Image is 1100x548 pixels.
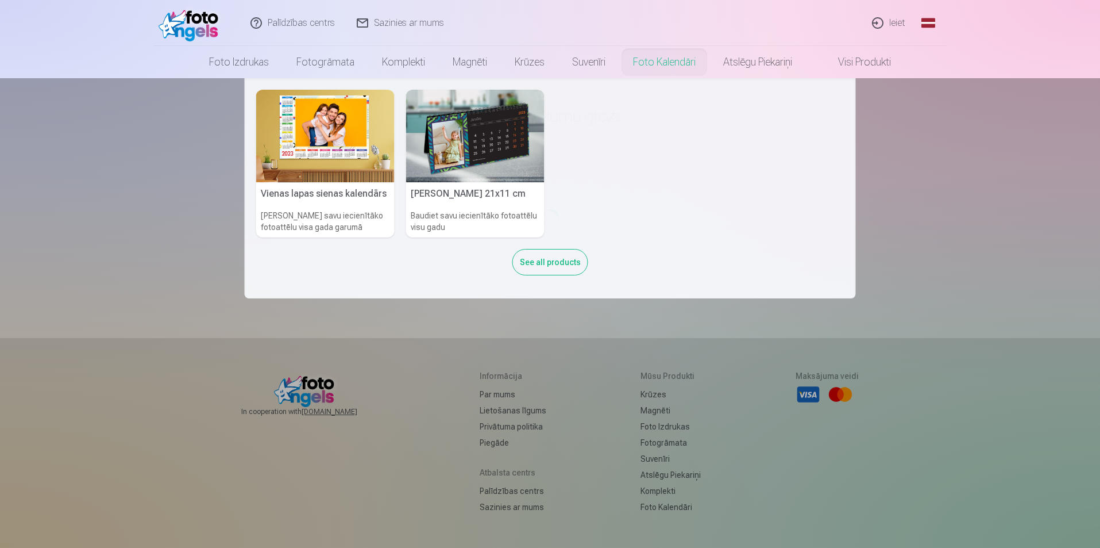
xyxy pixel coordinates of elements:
a: Magnēti [439,46,501,78]
a: Komplekti [368,46,439,78]
img: Galda kalendārs 21x11 cm [406,90,545,182]
a: Fotogrāmata [283,46,368,78]
a: Vienas lapas sienas kalendārsVienas lapas sienas kalendārs[PERSON_NAME] savu iecienītāko fotoattē... [256,90,395,237]
a: Galda kalendārs 21x11 cm[PERSON_NAME] 21x11 cmBaudiet savu iecienītāko fotoattēlu visu gadu [406,90,545,237]
img: /fa1 [159,5,225,41]
a: Krūzes [501,46,558,78]
div: See all products [512,249,588,275]
img: Vienas lapas sienas kalendārs [256,90,395,182]
a: Atslēgu piekariņi [709,46,806,78]
h5: [PERSON_NAME] 21x11 cm [406,182,545,205]
a: Foto izdrukas [195,46,283,78]
h6: [PERSON_NAME] savu iecienītāko fotoattēlu visa gada garumā [256,205,395,237]
a: Foto kalendāri [619,46,709,78]
a: See all products [512,255,588,267]
h5: Vienas lapas sienas kalendārs [256,182,395,205]
h6: Baudiet savu iecienītāko fotoattēlu visu gadu [406,205,545,237]
a: Suvenīri [558,46,619,78]
a: Visi produkti [806,46,905,78]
